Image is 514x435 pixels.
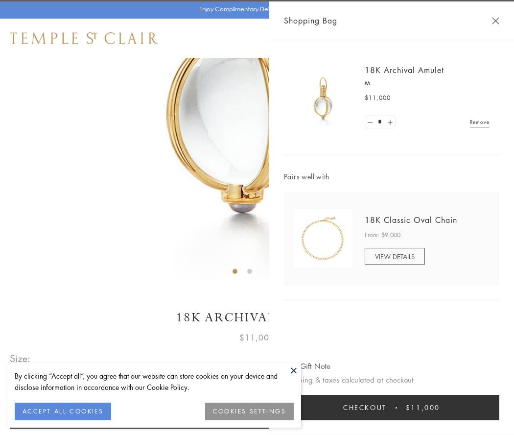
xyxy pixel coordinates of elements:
[406,402,440,413] span: $11,000
[284,171,499,182] span: Pairs well with
[375,252,415,261] span: VIEW DETAILS
[205,403,294,420] button: COOKIES SETTINGS
[365,230,400,240] span: From: $9,000
[239,331,275,344] span: $11,000
[199,4,310,14] p: Enjoy Complimentary Delivery & Returns
[343,402,387,413] span: Checkout
[365,215,457,225] a: 18K Classic Oval Chain
[365,248,425,265] a: VIEW DETAILS
[385,116,395,128] a: Set quantity to 2
[470,117,490,127] a: Remove
[15,370,294,393] div: By clicking “Accept all”, you agree that our website can store cookies on your device and disclos...
[492,17,499,24] button: Close Shopping Bag
[365,78,490,88] p: M
[294,69,352,127] img: 18K Archival Amulet
[365,65,444,75] a: 18K Archival Amulet
[10,309,504,326] h1: 18K Archival Amulet
[365,116,375,128] a: Set quantity to 0
[294,209,352,268] img: N88865-OV18
[284,395,499,420] button: Checkout $11,000
[284,360,330,372] button: Add Gift Note
[365,93,391,103] span: $11,000
[284,374,499,386] p: Shipping & taxes calculated at checkout
[284,14,337,27] span: Shopping Bag
[10,32,158,44] img: Temple St. Clair
[15,403,111,420] button: ACCEPT ALL COOKIES
[10,350,31,366] span: Size:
